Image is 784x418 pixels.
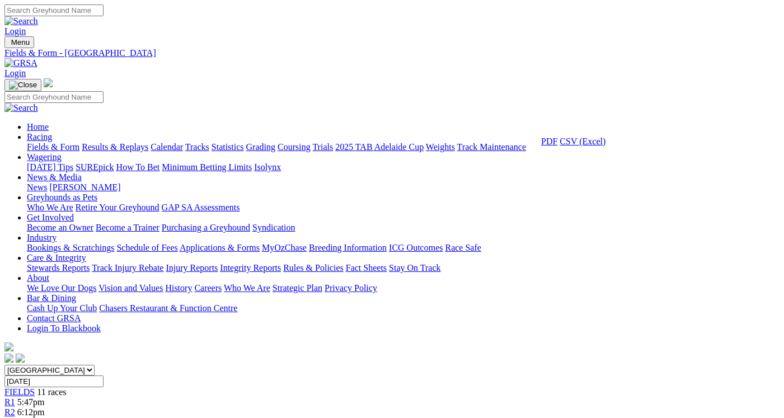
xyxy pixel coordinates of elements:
a: Isolynx [254,162,281,172]
a: Bar & Dining [27,293,76,303]
img: Search [4,103,38,113]
a: Bookings & Scratchings [27,243,114,252]
a: 2025 TAB Adelaide Cup [335,142,424,152]
a: Tracks [185,142,209,152]
a: Login To Blackbook [27,323,101,333]
a: About [27,273,49,283]
a: SUREpick [76,162,114,172]
img: facebook.svg [4,354,13,363]
a: Privacy Policy [325,283,377,293]
div: Get Involved [27,223,780,233]
a: Track Injury Rebate [92,263,163,273]
input: Select date [4,375,104,387]
a: Become an Owner [27,223,93,232]
input: Search [4,4,104,16]
a: History [165,283,192,293]
a: Applications & Forms [180,243,260,252]
a: Racing [27,132,52,142]
a: We Love Our Dogs [27,283,96,293]
a: Track Maintenance [457,142,526,152]
a: Schedule of Fees [116,243,177,252]
a: Weights [426,142,455,152]
img: Search [4,16,38,26]
a: Rules & Policies [283,263,344,273]
a: Results & Replays [82,142,148,152]
a: Get Involved [27,213,74,222]
a: R2 [4,407,15,417]
a: Industry [27,233,57,242]
a: Chasers Restaurant & Function Centre [99,303,237,313]
div: Greyhounds as Pets [27,203,780,213]
div: Care & Integrity [27,263,780,273]
a: Care & Integrity [27,253,86,262]
a: Race Safe [445,243,481,252]
a: Fields & Form [27,142,79,152]
a: News [27,182,47,192]
img: GRSA [4,58,37,68]
div: Bar & Dining [27,303,780,313]
span: Menu [11,38,30,46]
a: Trials [312,142,333,152]
a: PDF [541,137,557,146]
a: MyOzChase [262,243,307,252]
a: Login [4,26,26,36]
a: News & Media [27,172,82,182]
a: Fields & Form - [GEOGRAPHIC_DATA] [4,48,780,58]
input: Search [4,91,104,103]
a: Contact GRSA [27,313,81,323]
a: Careers [194,283,222,293]
div: Racing [27,142,780,152]
a: Stewards Reports [27,263,90,273]
span: 11 races [37,387,66,397]
div: Industry [27,243,780,253]
a: How To Bet [116,162,160,172]
img: logo-grsa-white.png [44,78,53,87]
a: GAP SA Assessments [162,203,240,212]
a: [PERSON_NAME] [49,182,120,192]
a: Statistics [212,142,244,152]
a: Syndication [252,223,295,232]
span: 6:12pm [17,407,45,417]
a: Who We Are [27,203,73,212]
a: Minimum Betting Limits [162,162,252,172]
a: Greyhounds as Pets [27,192,97,202]
a: Strategic Plan [273,283,322,293]
a: FIELDS [4,387,35,397]
img: twitter.svg [16,354,25,363]
a: [DATE] Tips [27,162,73,172]
a: Wagering [27,152,62,162]
a: Calendar [151,142,183,152]
img: logo-grsa-white.png [4,342,13,351]
a: R1 [4,397,15,407]
img: Close [9,81,37,90]
span: 5:47pm [17,397,45,407]
a: Breeding Information [309,243,387,252]
div: News & Media [27,182,780,192]
a: Integrity Reports [220,263,281,273]
a: Retire Your Greyhound [76,203,159,212]
a: Purchasing a Greyhound [162,223,250,232]
a: Login [4,68,26,78]
a: Grading [246,142,275,152]
a: Fact Sheets [346,263,387,273]
button: Toggle navigation [4,79,41,91]
a: Coursing [278,142,311,152]
a: Cash Up Your Club [27,303,97,313]
a: Become a Trainer [96,223,159,232]
a: Stay On Track [389,263,440,273]
div: About [27,283,780,293]
a: CSV (Excel) [560,137,605,146]
a: Who We Are [224,283,270,293]
a: Vision and Values [98,283,163,293]
a: ICG Outcomes [389,243,443,252]
button: Toggle navigation [4,36,34,48]
div: Wagering [27,162,780,172]
div: Download [541,137,605,147]
a: Injury Reports [166,263,218,273]
a: Home [27,122,49,131]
